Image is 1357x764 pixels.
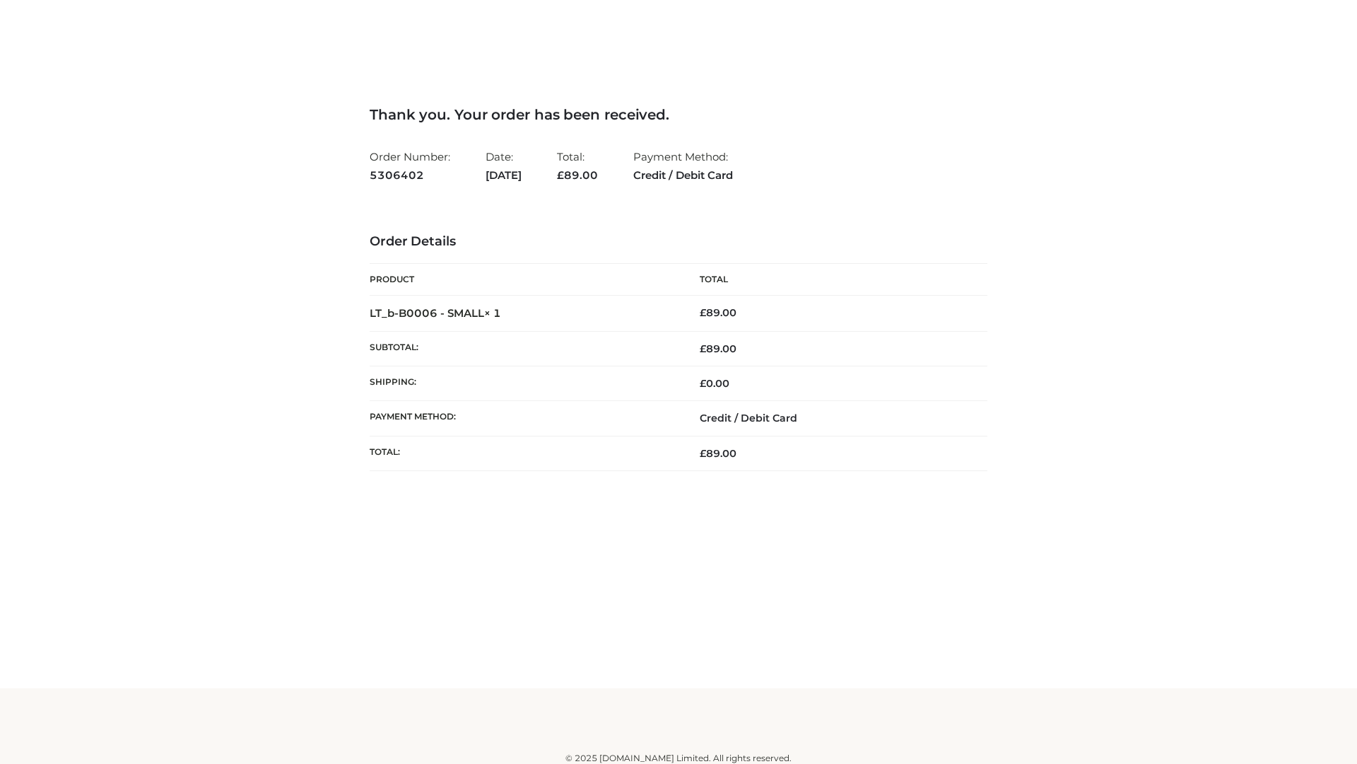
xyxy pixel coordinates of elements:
h3: Order Details [370,234,987,250]
bdi: 0.00 [700,377,729,390]
span: £ [700,306,706,319]
bdi: 89.00 [700,306,736,319]
span: £ [700,447,706,460]
span: 89.00 [700,342,736,355]
th: Subtotal: [370,331,678,366]
strong: × 1 [484,306,501,320]
span: £ [700,377,706,390]
th: Total [678,264,987,296]
span: £ [700,342,706,355]
strong: LT_b-B0006 - SMALL [370,306,501,320]
strong: Credit / Debit Card [633,166,733,185]
li: Order Number: [370,144,450,187]
th: Product [370,264,678,296]
strong: 5306402 [370,166,450,185]
strong: [DATE] [486,166,522,185]
td: Credit / Debit Card [678,401,987,436]
span: 89.00 [700,447,736,460]
th: Payment method: [370,401,678,436]
span: 89.00 [557,168,598,182]
th: Shipping: [370,366,678,401]
li: Payment Method: [633,144,733,187]
span: £ [557,168,564,182]
li: Date: [486,144,522,187]
li: Total: [557,144,598,187]
h3: Thank you. Your order has been received. [370,106,987,123]
th: Total: [370,436,678,470]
